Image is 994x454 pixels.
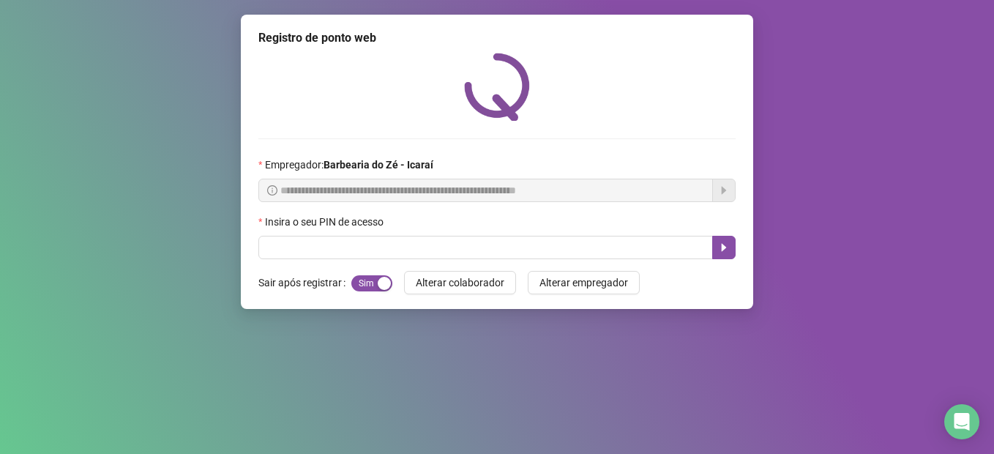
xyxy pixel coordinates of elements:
button: Alterar empregador [528,271,640,294]
span: Alterar empregador [539,275,628,291]
img: QRPoint [464,53,530,121]
span: Empregador : [265,157,433,173]
span: info-circle [267,185,277,196]
button: Alterar colaborador [404,271,516,294]
label: Sair após registrar [258,271,351,294]
label: Insira o seu PIN de acesso [258,214,393,230]
strong: Barbearia do Zé - Icaraí [324,159,433,171]
span: Alterar colaborador [416,275,504,291]
div: Open Intercom Messenger [944,404,979,439]
span: caret-right [718,242,730,253]
div: Registro de ponto web [258,29,736,47]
